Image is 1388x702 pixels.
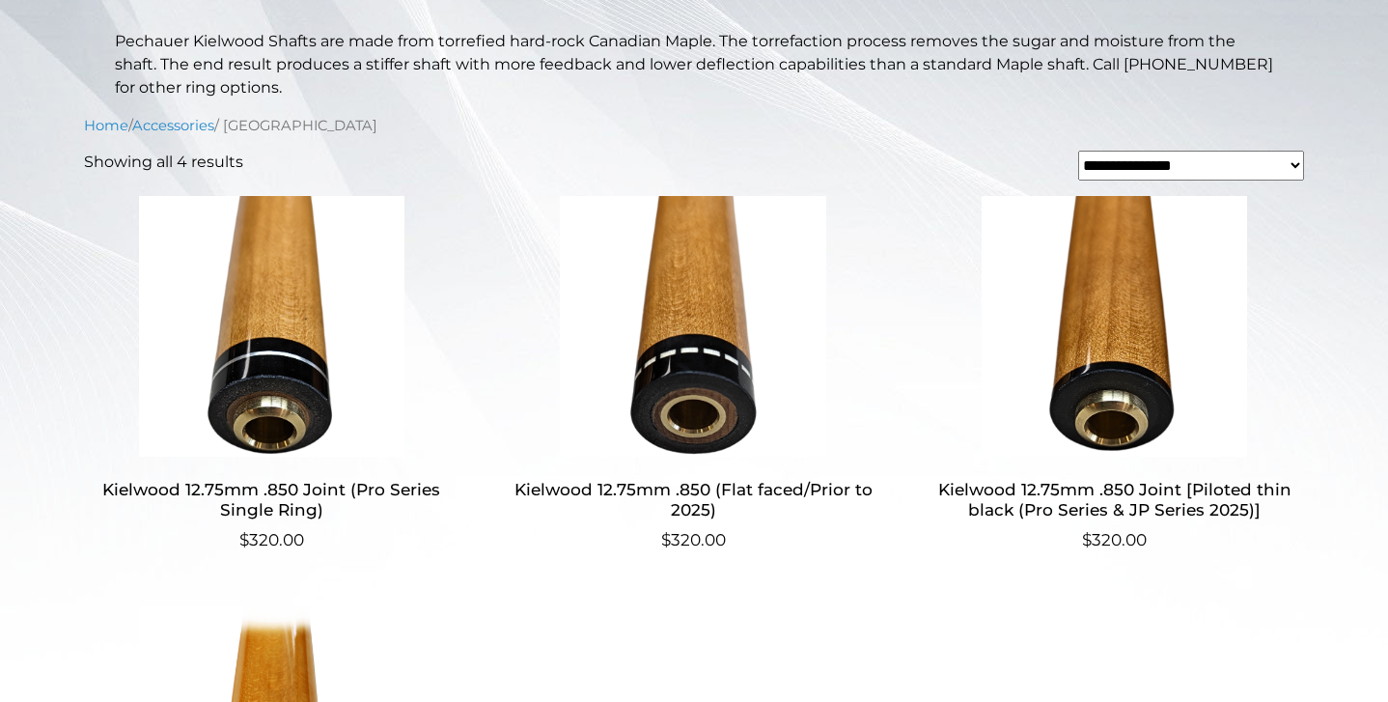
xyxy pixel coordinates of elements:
bdi: 320.00 [1082,530,1147,549]
a: Kielwood 12.75mm .850 Joint [Piloted thin black (Pro Series & JP Series 2025)] $320.00 [927,196,1302,552]
a: Home [84,117,128,134]
h2: Kielwood 12.75mm .850 (Flat faced/Prior to 2025) [506,472,881,528]
bdi: 320.00 [239,530,304,549]
img: Kielwood 12.75mm .850 (Flat faced/Prior to 2025) [506,196,881,457]
span: $ [239,530,249,549]
img: Kielwood 12.75mm .850 Joint (Pro Series Single Ring) [84,196,459,457]
nav: Breadcrumb [84,115,1304,136]
img: Kielwood 12.75mm .850 Joint [Piloted thin black (Pro Series & JP Series 2025)] [927,196,1302,457]
a: Accessories [132,117,214,134]
select: Shop order [1078,151,1304,181]
span: $ [661,530,671,549]
a: Kielwood 12.75mm .850 (Flat faced/Prior to 2025) $320.00 [506,196,881,552]
h2: Kielwood 12.75mm .850 Joint [Piloted thin black (Pro Series & JP Series 2025)] [927,472,1302,528]
span: $ [1082,530,1092,549]
p: Showing all 4 results [84,151,243,174]
bdi: 320.00 [661,530,726,549]
p: Pechauer Kielwood Shafts are made from torrefied hard-rock Canadian Maple. The torrefaction proce... [115,30,1273,99]
a: Kielwood 12.75mm .850 Joint (Pro Series Single Ring) $320.00 [84,196,459,552]
h2: Kielwood 12.75mm .850 Joint (Pro Series Single Ring) [84,472,459,528]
